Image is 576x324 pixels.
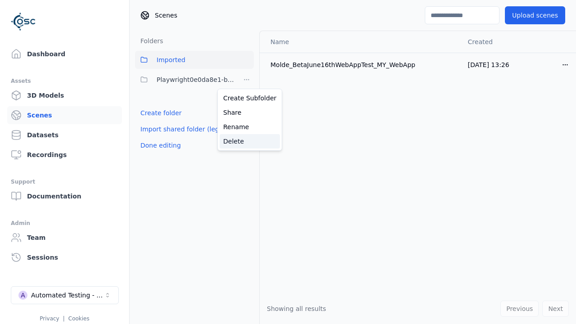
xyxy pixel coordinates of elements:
[220,120,280,134] a: Rename
[220,134,280,148] a: Delete
[220,91,280,105] a: Create Subfolder
[220,105,280,120] a: Share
